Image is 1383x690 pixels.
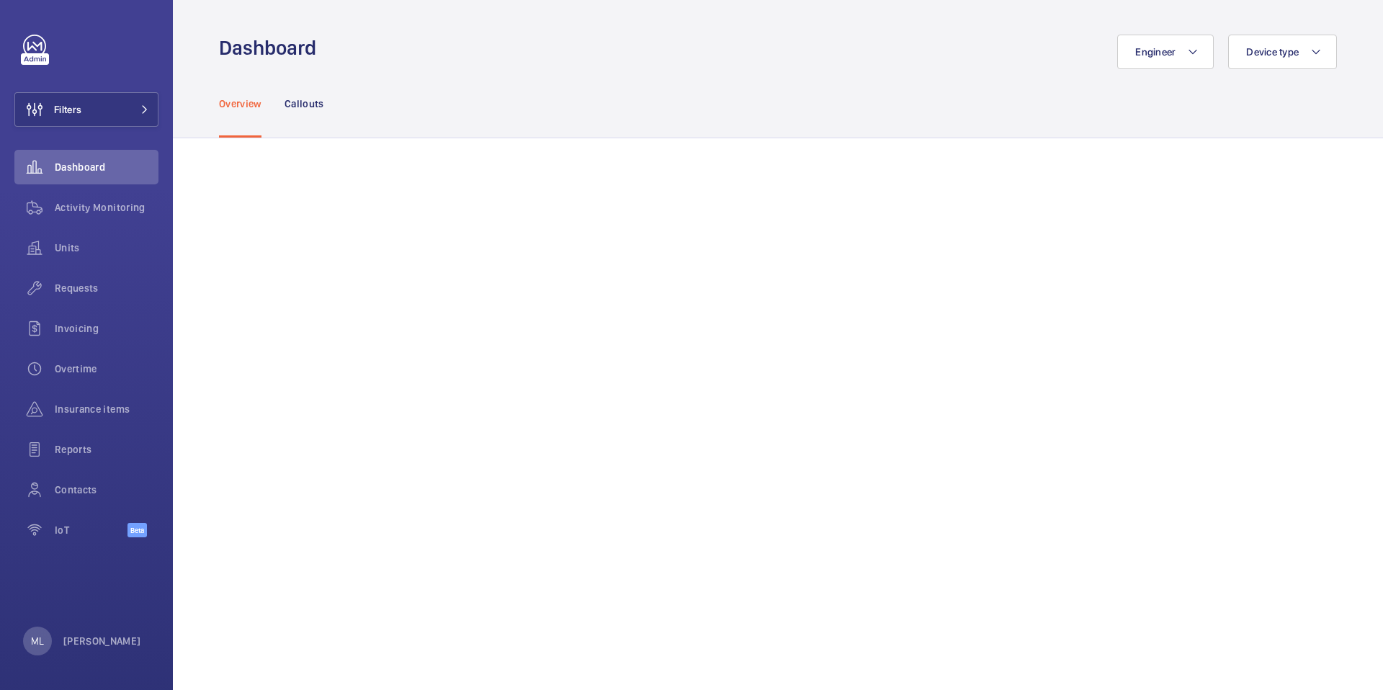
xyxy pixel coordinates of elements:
[55,321,158,336] span: Invoicing
[55,200,158,215] span: Activity Monitoring
[55,523,127,537] span: IoT
[54,102,81,117] span: Filters
[127,523,147,537] span: Beta
[1135,46,1176,58] span: Engineer
[219,35,325,61] h1: Dashboard
[63,634,141,648] p: [PERSON_NAME]
[55,483,158,497] span: Contacts
[55,442,158,457] span: Reports
[14,92,158,127] button: Filters
[1246,46,1299,58] span: Device type
[31,634,44,648] p: ML
[1117,35,1214,69] button: Engineer
[55,402,158,416] span: Insurance items
[55,241,158,255] span: Units
[55,362,158,376] span: Overtime
[1228,35,1337,69] button: Device type
[219,97,261,111] p: Overview
[55,281,158,295] span: Requests
[285,97,324,111] p: Callouts
[55,160,158,174] span: Dashboard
